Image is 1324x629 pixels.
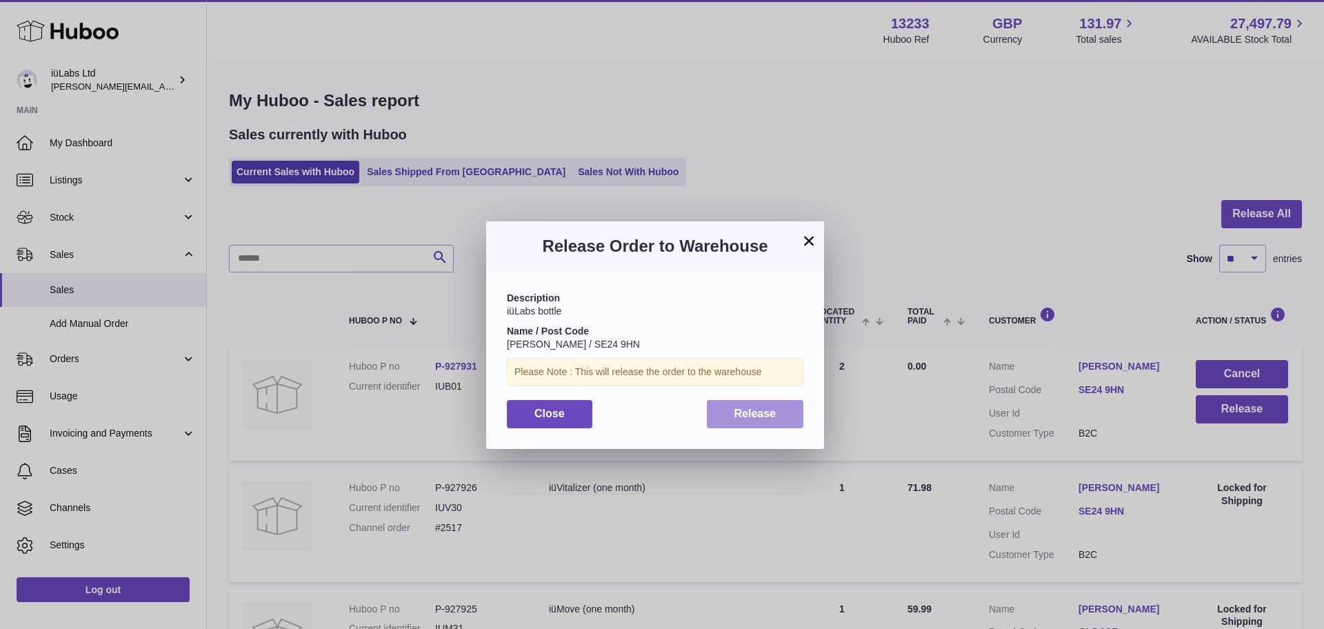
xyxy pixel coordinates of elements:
[507,306,561,317] span: iüLabs bottle
[507,339,640,350] span: [PERSON_NAME] / SE24 9HN
[507,235,803,257] h3: Release Order to Warehouse
[734,408,776,419] span: Release
[534,408,565,419] span: Close
[507,326,589,337] strong: Name / Post Code
[507,400,592,428] button: Close
[507,292,560,303] strong: Description
[801,232,817,249] button: ×
[707,400,804,428] button: Release
[507,358,803,386] div: Please Note : This will release the order to the warehouse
